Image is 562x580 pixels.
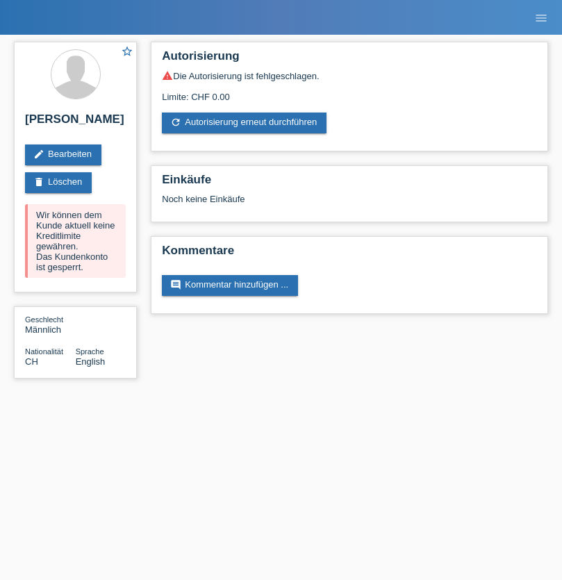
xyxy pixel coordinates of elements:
i: comment [170,279,181,290]
h2: Autorisierung [162,49,537,70]
a: refreshAutorisierung erneut durchführen [162,113,327,133]
i: delete [33,176,44,188]
div: Wir können dem Kunde aktuell keine Kreditlimite gewähren. Das Kundenkonto ist gesperrt. [25,204,126,278]
span: Geschlecht [25,315,63,324]
i: warning [162,70,173,81]
span: Schweiz [25,356,38,367]
i: refresh [170,117,181,128]
span: Nationalität [25,347,63,356]
div: Noch keine Einkäufe [162,194,537,215]
div: Limite: CHF 0.00 [162,81,537,102]
a: deleteLöschen [25,172,92,193]
a: menu [527,13,555,22]
i: star_border [121,45,133,58]
a: star_border [121,45,133,60]
span: Sprache [76,347,104,356]
span: English [76,356,106,367]
h2: [PERSON_NAME] [25,113,126,133]
i: edit [33,149,44,160]
div: Die Autorisierung ist fehlgeschlagen. [162,70,537,81]
div: Männlich [25,314,76,335]
a: editBearbeiten [25,144,101,165]
i: menu [534,11,548,25]
h2: Kommentare [162,244,537,265]
a: commentKommentar hinzufügen ... [162,275,298,296]
h2: Einkäufe [162,173,537,194]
